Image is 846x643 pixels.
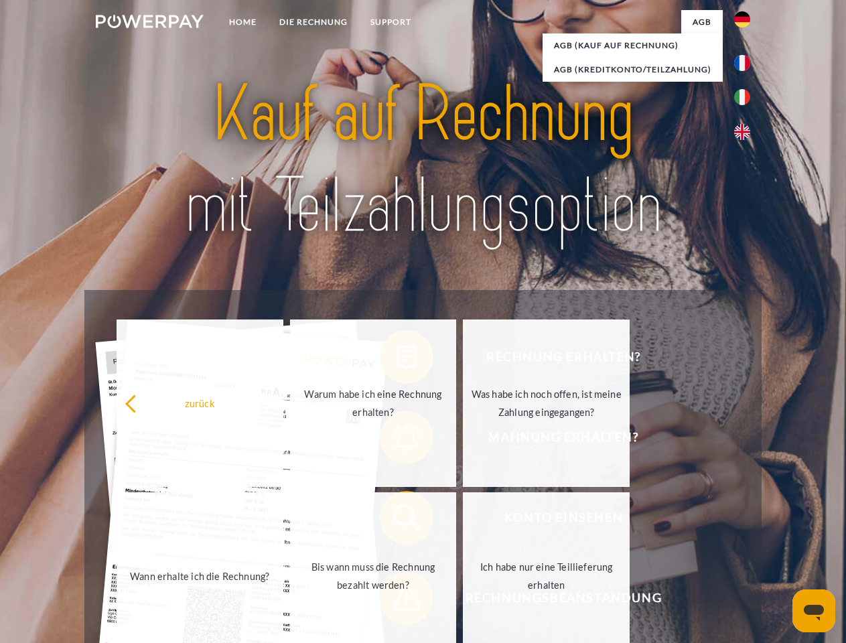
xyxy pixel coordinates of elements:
img: fr [734,55,750,71]
img: de [734,11,750,27]
a: agb [681,10,723,34]
a: DIE RECHNUNG [268,10,359,34]
img: it [734,89,750,105]
img: title-powerpay_de.svg [128,64,718,257]
div: Was habe ich noch offen, ist meine Zahlung eingegangen? [471,385,622,421]
iframe: Schaltfläche zum Öffnen des Messaging-Fensters [792,589,835,632]
a: Home [218,10,268,34]
a: AGB (Kreditkonto/Teilzahlung) [543,58,723,82]
div: Wann erhalte ich die Rechnung? [125,567,275,585]
div: zurück [125,394,275,412]
a: Was habe ich noch offen, ist meine Zahlung eingegangen? [463,319,630,487]
a: AGB (Kauf auf Rechnung) [543,33,723,58]
div: Bis wann muss die Rechnung bezahlt werden? [298,558,449,594]
div: Ich habe nur eine Teillieferung erhalten [471,558,622,594]
img: en [734,124,750,140]
img: logo-powerpay-white.svg [96,15,204,28]
div: Warum habe ich eine Rechnung erhalten? [298,385,449,421]
a: SUPPORT [359,10,423,34]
